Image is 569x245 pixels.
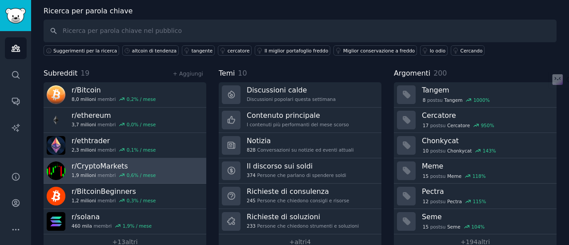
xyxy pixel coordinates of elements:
[123,223,130,229] font: 1,9
[247,86,307,94] font: Discussioni calde
[473,97,485,103] font: 1000
[420,45,448,56] a: Io odio
[247,162,313,170] font: Il discorso sui soldi
[422,86,449,94] font: Tangem
[219,108,381,133] a: Contenuto principaleI contenuti più performanti del mese scorso
[422,162,443,170] font: Meme
[437,97,443,103] font: su
[47,212,65,231] img: solana
[430,48,445,53] font: Io odio
[247,173,256,178] font: 374
[447,123,470,128] font: Cercatore
[47,85,65,104] img: Bitcoin
[430,173,441,179] font: post
[44,69,77,77] font: Subreddit
[423,173,429,179] font: 15
[333,45,417,56] a: Miglior conservazione a freddo
[219,158,381,184] a: Il discorso sui soldi374Persone che parlano di spendere soldi
[481,123,490,128] font: 950
[44,158,206,184] a: r/CryptoMarkets1,9 milionimembri0,6% / mese
[218,45,252,56] a: cercatore
[72,147,96,153] font: 2,3 milioni
[127,96,134,102] font: 0,2
[422,213,442,221] font: Seme
[127,122,134,127] font: 0,0
[423,97,426,103] font: 8
[480,224,485,229] font: %
[130,223,152,229] font: % / mese
[394,158,557,184] a: Meme15postsu​Meme118%
[127,198,134,203] font: 0,3
[247,122,349,127] font: I contenuti più performanti del mese scorso
[192,48,213,53] font: tangente
[422,187,444,196] font: Pectra
[451,45,485,56] a: Cercando
[77,137,110,145] font: ethtrader
[98,122,116,127] font: membri
[47,187,65,205] img: BitcoinBeginners
[132,48,176,53] font: altcoin di tendenza
[77,111,111,120] font: ethereum
[430,148,441,153] font: post
[440,123,445,128] font: su
[238,69,247,77] font: 10
[44,209,206,234] a: r/solana460 milamembri1,9% / mese
[77,86,101,94] font: Bitcoin
[122,45,179,56] a: altcoin di tendenza
[44,45,119,56] button: Suggerimenti per la ricerca
[134,198,156,203] font: % / mese
[422,137,459,145] font: Chonkycat
[173,71,203,77] a: + Aggiungi
[134,96,156,102] font: % / mese
[72,187,77,196] font: r/
[93,223,112,229] font: membri
[423,224,429,229] font: 15
[471,224,480,229] font: 104
[492,148,496,153] font: %
[72,162,77,170] font: r/
[394,69,430,77] font: Argomenti
[228,48,250,53] font: cercatore
[247,137,271,145] font: Notizia
[72,198,96,203] font: 1,2 milioni
[44,133,206,158] a: r/ethtrader2,3 milionimembri0,1% / mese
[440,173,445,179] font: su
[255,45,330,56] a: Il miglior portafoglio freddo
[44,82,206,108] a: r/Bitcoin8,0 milionimembri0,2% / mese
[430,199,441,204] font: post
[72,173,96,178] font: 1,9 milioni
[247,213,320,221] font: Richieste di soluzioni
[343,48,415,53] font: Miglior conservazione a freddo
[134,173,156,178] font: % / mese
[247,187,329,196] font: Richieste di consulenza
[423,123,429,128] font: 17
[444,97,462,103] font: Tangem
[98,147,116,153] font: membri
[72,86,77,94] font: r/
[482,199,486,204] font: %
[47,111,65,129] img: ethereum
[430,224,441,229] font: post
[394,108,557,133] a: Cercatore17postsu​Cercatore950%
[72,137,77,145] font: r/
[447,224,461,229] font: Seme
[394,133,557,158] a: Chonkycat10postsu​Chonkycat143%
[247,198,256,203] font: 245
[72,122,96,127] font: 3,7 milioni
[483,148,492,153] font: 143
[447,199,462,204] font: Pectra
[447,173,461,179] font: Meme
[80,69,89,77] font: 19
[394,209,557,234] a: Seme15postsu​Seme104%
[247,96,336,102] font: Discussioni popolari questa settimana
[53,48,117,53] font: Suggerimenti per la ricerca
[219,69,235,77] font: Temi
[440,199,445,204] font: su
[264,48,328,53] font: Il miglior portafoglio freddo
[247,223,256,229] font: 233
[77,213,100,221] font: solana
[440,224,445,229] font: su
[98,96,116,102] font: membri
[47,136,65,155] img: ethtrader
[257,198,349,203] font: Persone che chiedono consigli e risorse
